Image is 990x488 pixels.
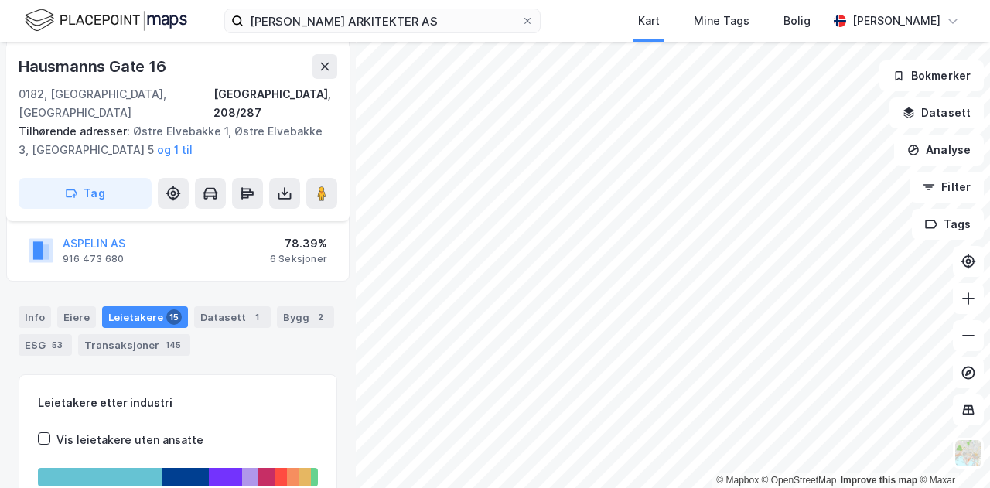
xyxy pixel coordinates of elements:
[694,12,749,30] div: Mine Tags
[762,475,837,486] a: OpenStreetMap
[852,12,940,30] div: [PERSON_NAME]
[63,253,124,265] div: 916 473 680
[638,12,660,30] div: Kart
[19,54,169,79] div: Hausmanns Gate 16
[19,306,51,328] div: Info
[879,60,984,91] button: Bokmerker
[194,306,271,328] div: Datasett
[19,125,133,138] span: Tilhørende adresser:
[19,334,72,356] div: ESG
[894,135,984,166] button: Analyse
[783,12,811,30] div: Bolig
[270,253,327,265] div: 6 Seksjoner
[312,309,328,325] div: 2
[244,9,521,32] input: Søk på adresse, matrikkel, gårdeiere, leietakere eller personer
[78,334,190,356] div: Transaksjoner
[277,306,334,328] div: Bygg
[910,172,984,203] button: Filter
[56,431,203,449] div: Vis leietakere uten ansatte
[166,309,182,325] div: 15
[912,209,984,240] button: Tags
[38,394,318,412] div: Leietakere etter industri
[49,337,66,353] div: 53
[249,309,265,325] div: 1
[162,337,184,353] div: 145
[57,306,96,328] div: Eiere
[213,85,337,122] div: [GEOGRAPHIC_DATA], 208/287
[716,475,759,486] a: Mapbox
[25,7,187,34] img: logo.f888ab2527a4732fd821a326f86c7f29.svg
[889,97,984,128] button: Datasett
[102,306,188,328] div: Leietakere
[270,234,327,253] div: 78.39%
[19,85,213,122] div: 0182, [GEOGRAPHIC_DATA], [GEOGRAPHIC_DATA]
[19,178,152,209] button: Tag
[913,414,990,488] iframe: Chat Widget
[841,475,917,486] a: Improve this map
[19,122,325,159] div: Østre Elvebakke 1, Østre Elvebakke 3, [GEOGRAPHIC_DATA] 5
